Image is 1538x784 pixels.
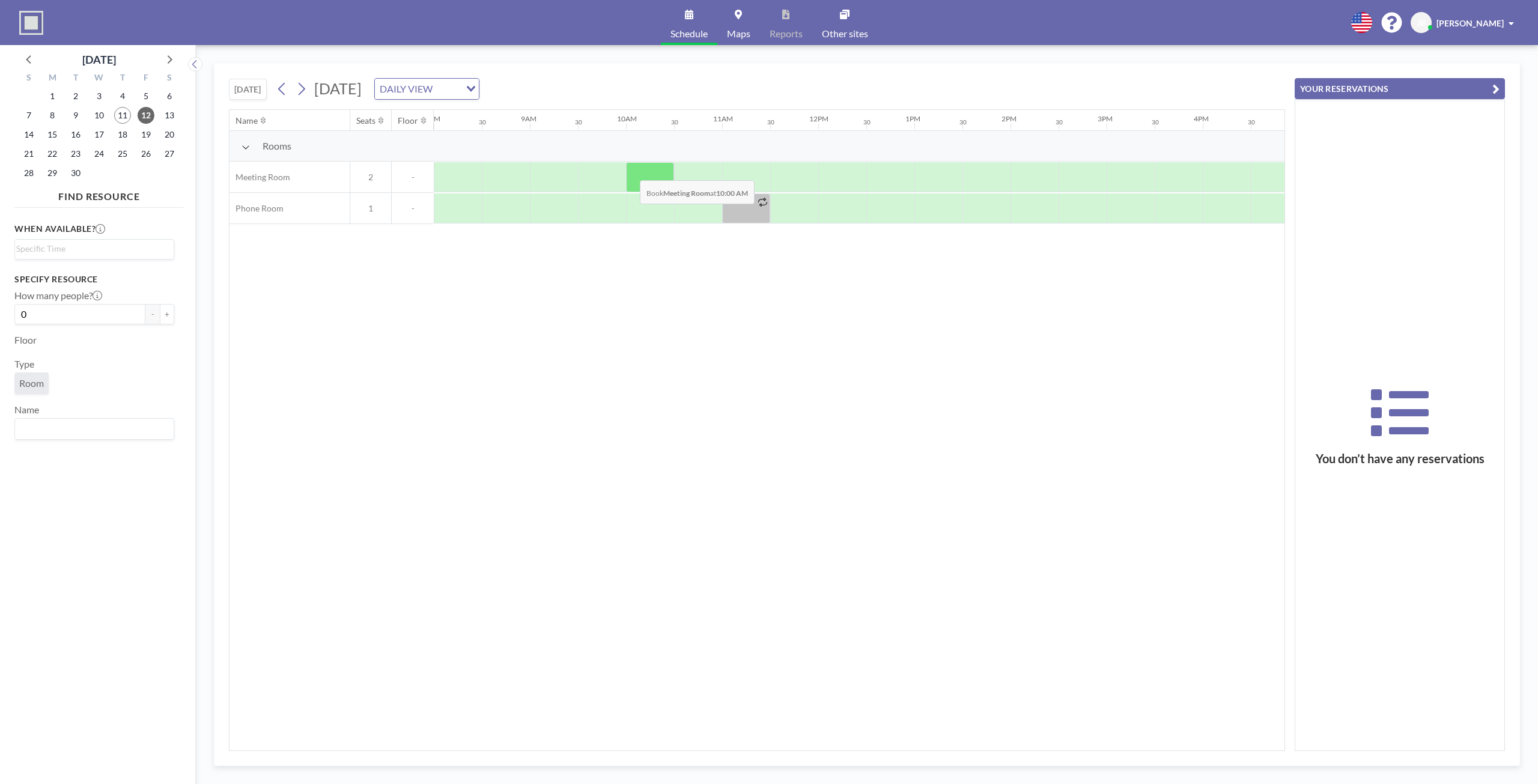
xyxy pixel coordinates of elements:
[67,165,84,181] span: Tuesday, September 30, 2025
[82,51,116,68] div: [DATE]
[770,29,803,38] span: Reports
[67,88,84,105] span: Tuesday, September 2, 2025
[716,189,748,198] b: 10:00 AM
[398,115,418,126] div: Floor
[91,145,108,162] span: Wednesday, September 24, 2025
[41,71,64,87] div: M
[161,88,178,105] span: Saturday, September 6, 2025
[14,358,34,370] label: Type
[14,274,174,285] h3: Specify resource
[959,118,967,126] div: 30
[138,88,154,105] span: Friday, September 5, 2025
[229,203,284,214] span: Phone Room
[160,304,174,324] button: +
[1248,118,1255,126] div: 30
[15,419,174,439] div: Search for option
[91,126,108,143] span: Wednesday, September 17, 2025
[392,172,434,183] span: -
[314,79,362,97] span: [DATE]
[1152,118,1159,126] div: 30
[20,145,37,162] span: Sunday, September 21, 2025
[14,290,102,302] label: How many people?
[44,145,61,162] span: Monday, September 22, 2025
[905,114,920,123] div: 1PM
[64,71,88,87] div: T
[14,186,184,202] h4: FIND RESOURCE
[727,29,750,38] span: Maps
[67,145,84,162] span: Tuesday, September 23, 2025
[138,107,154,124] span: Friday, September 12, 2025
[1194,114,1209,123] div: 4PM
[16,242,167,255] input: Search for option
[229,79,267,100] button: [DATE]
[134,71,157,87] div: F
[157,71,181,87] div: S
[161,145,178,162] span: Saturday, September 27, 2025
[575,118,582,126] div: 30
[392,203,434,214] span: -
[663,189,710,198] b: Meeting Room
[236,115,258,126] div: Name
[20,126,37,143] span: Sunday, September 14, 2025
[479,118,486,126] div: 30
[17,71,41,87] div: S
[44,107,61,124] span: Monday, September 8, 2025
[377,81,435,97] span: DAILY VIEW
[145,304,160,324] button: -
[1417,17,1426,28] span: JB
[138,145,154,162] span: Friday, September 26, 2025
[1295,451,1504,466] h3: You don’t have any reservations
[20,165,37,181] span: Sunday, September 28, 2025
[114,145,131,162] span: Thursday, September 25, 2025
[15,240,174,258] div: Search for option
[44,165,61,181] span: Monday, September 29, 2025
[91,107,108,124] span: Wednesday, September 10, 2025
[670,29,708,38] span: Schedule
[114,107,131,124] span: Thursday, September 11, 2025
[229,172,290,183] span: Meeting Room
[1098,114,1113,123] div: 3PM
[1436,18,1504,28] span: [PERSON_NAME]
[375,79,479,99] div: Search for option
[14,334,37,346] label: Floor
[44,88,61,105] span: Monday, September 1, 2025
[16,421,167,437] input: Search for option
[640,180,755,204] span: Book at
[20,107,37,124] span: Sunday, September 7, 2025
[713,114,733,123] div: 11AM
[161,107,178,124] span: Saturday, September 13, 2025
[19,377,44,389] span: Room
[111,71,134,87] div: T
[88,71,111,87] div: W
[14,404,39,416] label: Name
[114,88,131,105] span: Thursday, September 4, 2025
[263,140,291,152] span: Rooms
[19,11,43,35] img: organization-logo
[436,81,459,97] input: Search for option
[138,126,154,143] span: Friday, September 19, 2025
[521,114,536,123] div: 9AM
[114,126,131,143] span: Thursday, September 18, 2025
[822,29,868,38] span: Other sites
[1295,78,1505,99] button: YOUR RESERVATIONS
[91,88,108,105] span: Wednesday, September 3, 2025
[671,118,678,126] div: 30
[356,115,375,126] div: Seats
[1002,114,1017,123] div: 2PM
[350,203,391,214] span: 1
[617,114,637,123] div: 10AM
[350,172,391,183] span: 2
[1056,118,1063,126] div: 30
[161,126,178,143] span: Saturday, September 20, 2025
[863,118,871,126] div: 30
[67,107,84,124] span: Tuesday, September 9, 2025
[767,118,774,126] div: 30
[67,126,84,143] span: Tuesday, September 16, 2025
[809,114,828,123] div: 12PM
[44,126,61,143] span: Monday, September 15, 2025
